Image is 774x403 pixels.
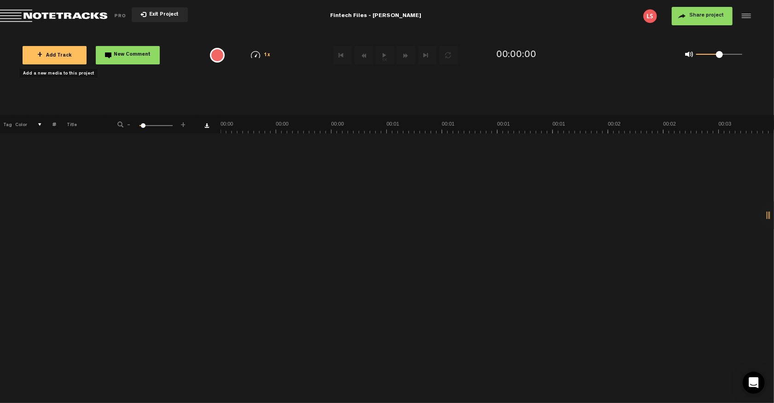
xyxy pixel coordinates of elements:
span: 1x [264,53,270,58]
button: 1x [376,46,394,64]
button: Exit Project [132,7,188,22]
span: + [180,121,187,126]
a: Download comments [204,123,209,128]
button: Loop [439,46,458,64]
div: Open Intercom Messenger [743,372,765,394]
div: 1x [237,51,284,59]
div: {{ tooltip_message }} [210,48,225,63]
img: speedometer.svg [251,51,260,58]
button: Share project [672,7,733,25]
span: Add Track [37,53,72,58]
button: Go to beginning [333,46,352,64]
button: New Comment [96,46,160,64]
th: Color [14,115,28,133]
button: Rewind [355,46,373,64]
span: + [37,52,42,59]
button: +Add Track [23,46,87,64]
button: Go to end [418,46,436,64]
span: - [125,121,133,126]
div: 00:00:00 [496,49,537,62]
span: Add a new media to this project [23,71,94,76]
th: Title [56,115,105,133]
img: letters [643,9,657,23]
span: Share project [689,13,724,18]
th: # [42,115,56,133]
button: Fast Forward [397,46,415,64]
span: Exit Project [146,12,179,17]
span: New Comment [114,52,151,58]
